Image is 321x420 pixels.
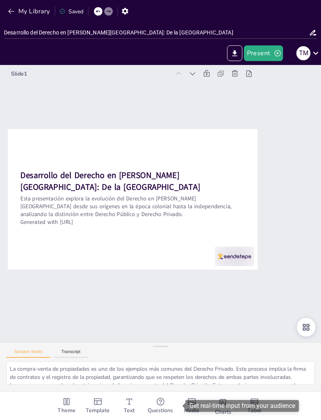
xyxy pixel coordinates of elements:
div: Add ready made slides [82,392,114,420]
p: Esta presentación explora la evolución del Derecho en [PERSON_NAME][GEOGRAPHIC_DATA] desde sus or... [20,195,245,218]
div: Slide 1 [11,70,170,78]
button: T M [296,45,310,61]
div: T M [296,46,310,60]
p: Generated with [URL] [20,218,245,226]
button: My Library [6,5,53,18]
div: Add images, graphics, shapes or video [176,392,207,420]
span: Theme [58,406,76,415]
span: Charts [215,408,231,416]
button: Transcript [54,349,88,358]
span: Template [86,406,110,415]
div: Get real-time input from your audience [186,400,299,412]
div: Add text boxes [114,392,145,420]
span: Questions [148,406,173,415]
div: Change the overall theme [51,392,82,420]
button: Present [244,45,283,61]
button: Speaker Notes [6,349,50,358]
button: Export to PowerPoint [227,45,242,61]
span: Text [124,406,135,415]
strong: Desarrollo del Derecho en [PERSON_NAME][GEOGRAPHIC_DATA]: De la [GEOGRAPHIC_DATA] [20,170,200,193]
div: Add a table [239,392,270,420]
div: Get real-time input from your audience [145,392,176,420]
input: Insert title [4,27,309,38]
div: Add charts and graphs [207,392,239,420]
div: Saved [59,8,83,15]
